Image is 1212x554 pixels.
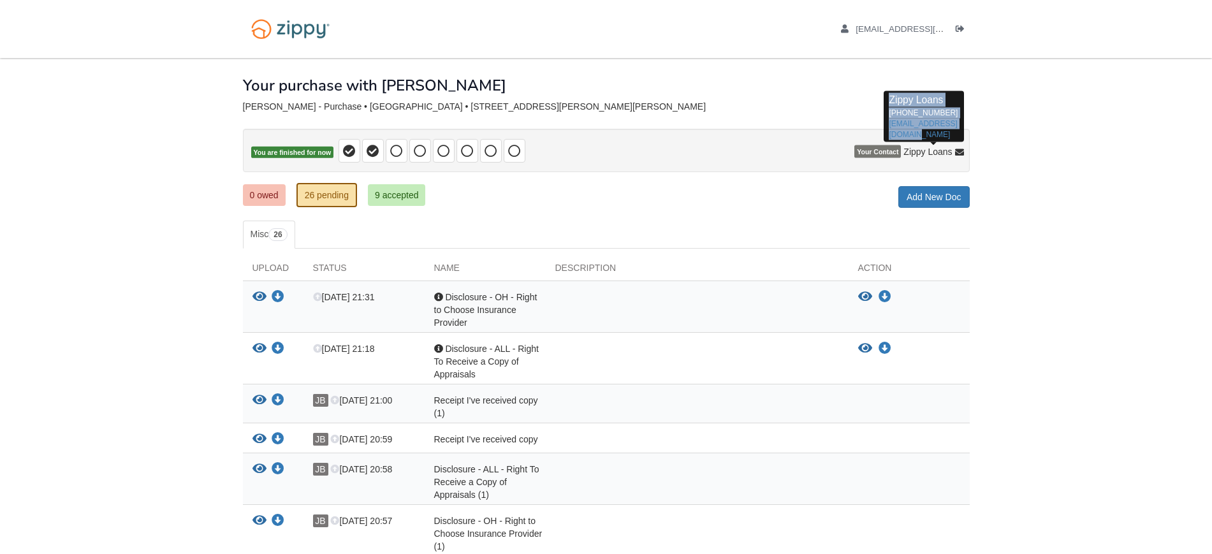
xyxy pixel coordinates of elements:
[272,344,284,354] a: Download Disclosure - ALL - Right To Receive a Copy of Appraisals
[434,516,543,551] span: Disclosure - OH - Right to Choose Insurance Provider (1)
[243,184,286,206] a: 0 owed
[313,433,328,446] span: JB
[252,433,266,446] button: View Receipt I've received copy
[272,435,284,445] a: Download Receipt I've received copy
[330,395,392,405] span: [DATE] 21:00
[854,145,901,158] span: Your Contact
[434,344,539,379] span: Disclosure - ALL - Right To Receive a Copy of Appraisals
[889,119,957,138] a: [EMAIL_ADDRESS][DOMAIN_NAME]
[434,464,539,500] span: Disclosure - ALL - Right To Receive a Copy of Appraisals (1)
[368,184,426,206] a: 9 accepted
[251,147,334,159] span: You are finished for now
[546,261,849,281] div: Description
[434,292,537,328] span: Disclosure - OH - Right to Choose Insurance Provider
[313,394,328,407] span: JB
[898,186,970,208] a: Add New Doc
[313,514,328,527] span: JB
[272,465,284,475] a: Download Disclosure - ALL - Right To Receive a Copy of Appraisals (1)
[434,434,538,444] span: Receipt I've received copy
[330,516,392,526] span: [DATE] 20:57
[268,228,287,241] span: 26
[889,93,958,140] p: [PHONE_NUMBER]
[903,145,952,158] span: Zippy Loans
[272,396,284,406] a: Download Receipt I've received copy (1)
[252,394,266,407] button: View Receipt I've received copy (1)
[313,463,328,476] span: JB
[243,13,338,45] img: Logo
[252,342,266,356] button: View Disclosure - ALL - Right To Receive a Copy of Appraisals
[252,514,266,528] button: View Disclosure - OH - Right to Choose Insurance Provider (1)
[243,77,506,94] h1: Your purchase with [PERSON_NAME]
[243,261,303,281] div: Upload
[858,342,872,355] button: View Disclosure - ALL - Right To Receive a Copy of Appraisals
[858,291,872,303] button: View Disclosure - OH - Right to Choose Insurance Provider
[889,94,943,105] span: Zippy Loans
[243,101,970,112] div: [PERSON_NAME] - Purchase • [GEOGRAPHIC_DATA] • [STREET_ADDRESS][PERSON_NAME][PERSON_NAME]
[296,183,357,207] a: 26 pending
[303,261,425,281] div: Status
[272,516,284,527] a: Download Disclosure - OH - Right to Choose Insurance Provider (1)
[434,395,538,418] span: Receipt I've received copy (1)
[243,221,295,249] a: Misc
[856,24,1072,34] span: jessicabartm.kay@gmail.com
[849,261,970,281] div: Action
[956,24,970,37] a: Log out
[272,293,284,303] a: Download Disclosure - OH - Right to Choose Insurance Provider
[252,463,266,476] button: View Disclosure - ALL - Right To Receive a Copy of Appraisals (1)
[879,292,891,302] a: Download Disclosure - OH - Right to Choose Insurance Provider
[313,292,375,302] span: [DATE] 21:31
[425,261,546,281] div: Name
[330,434,392,444] span: [DATE] 20:59
[313,344,375,354] span: [DATE] 21:18
[841,24,1073,37] a: edit profile
[330,464,392,474] span: [DATE] 20:58
[879,344,891,354] a: Download Disclosure - ALL - Right To Receive a Copy of Appraisals
[252,291,266,304] button: View Disclosure - OH - Right to Choose Insurance Provider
